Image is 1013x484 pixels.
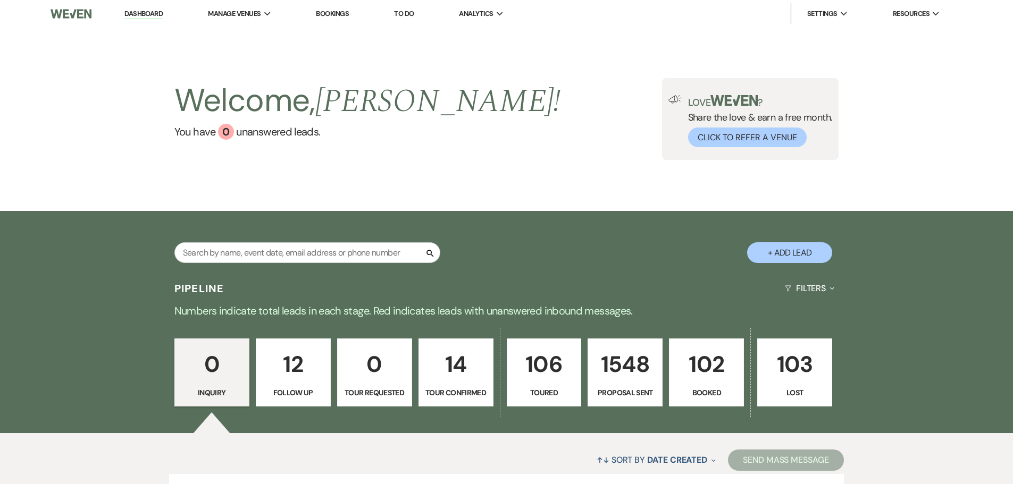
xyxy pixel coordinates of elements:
p: Proposal Sent [595,387,656,398]
h3: Pipeline [174,281,224,296]
p: Inquiry [181,387,242,398]
a: 1548Proposal Sent [588,338,663,406]
p: Toured [514,387,575,398]
div: 0 [218,124,234,140]
a: 102Booked [669,338,744,406]
p: Love ? [688,95,833,107]
p: Lost [764,387,825,398]
span: Manage Venues [208,9,261,19]
p: 103 [764,346,825,382]
a: 103Lost [757,338,832,406]
a: 0Tour Requested [337,338,412,406]
img: weven-logo-green.svg [710,95,758,106]
p: 0 [181,346,242,382]
p: Tour Requested [344,387,405,398]
a: Dashboard [124,9,163,19]
a: 0Inquiry [174,338,249,406]
p: 106 [514,346,575,382]
span: ↑↓ [597,454,609,465]
p: 1548 [595,346,656,382]
a: Bookings [316,9,349,18]
button: Click to Refer a Venue [688,128,807,147]
span: Date Created [647,454,707,465]
a: 14Tour Confirmed [418,338,493,406]
p: 14 [425,346,487,382]
a: You have 0 unanswered leads. [174,124,561,140]
button: Sort By Date Created [592,446,720,474]
img: Weven Logo [51,3,91,25]
p: Numbers indicate total leads in each stage. Red indicates leads with unanswered inbound messages. [124,302,890,319]
input: Search by name, event date, email address or phone number [174,242,440,263]
a: 106Toured [507,338,582,406]
button: + Add Lead [747,242,832,263]
span: [PERSON_NAME] ! [315,77,561,126]
p: 12 [263,346,324,382]
span: Resources [893,9,930,19]
img: loud-speaker-illustration.svg [668,95,682,104]
button: Send Mass Message [728,449,844,471]
p: Booked [676,387,737,398]
p: Follow Up [263,387,324,398]
div: Share the love & earn a free month. [682,95,833,147]
a: To Do [394,9,414,18]
p: Tour Confirmed [425,387,487,398]
p: 102 [676,346,737,382]
h2: Welcome, [174,78,561,124]
a: 12Follow Up [256,338,331,406]
span: Analytics [459,9,493,19]
span: Settings [807,9,838,19]
button: Filters [781,274,839,302]
p: 0 [344,346,405,382]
